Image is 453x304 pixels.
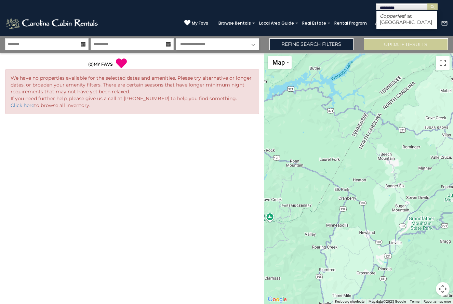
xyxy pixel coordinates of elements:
button: Update Results [364,38,448,50]
a: (0)MY FAVS [88,62,113,67]
a: About [372,18,391,28]
a: Real Estate [299,18,330,28]
span: My Favs [192,20,208,26]
a: Browse Rentals [215,18,254,28]
em: Copperlea [380,13,404,19]
a: Report a map error [424,300,451,303]
span: 0 [90,62,92,67]
a: Refine Search Filters [269,38,354,50]
img: Google [266,295,289,304]
button: Change map style [268,56,292,69]
span: ( ) [88,62,94,67]
a: Rental Program [331,18,370,28]
a: Terms (opens in new tab) [410,300,419,303]
a: Local Area Guide [256,18,297,28]
img: mail-regular-white.png [441,20,448,27]
button: Toggle fullscreen view [436,56,450,70]
button: Keyboard shortcuts [335,299,364,304]
span: Map [272,59,285,66]
span: Map data ©2025 Google [369,300,406,303]
p: We have no properties available for the selected dates and amenities. Please try alternative or l... [11,75,254,109]
li: f at [GEOGRAPHIC_DATA] [376,13,437,25]
button: Map camera controls [436,282,450,296]
a: Click here [11,102,34,108]
img: White-1-2.png [5,16,100,30]
a: My Favs [184,19,208,27]
a: Open this area in Google Maps (opens a new window) [266,295,289,304]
